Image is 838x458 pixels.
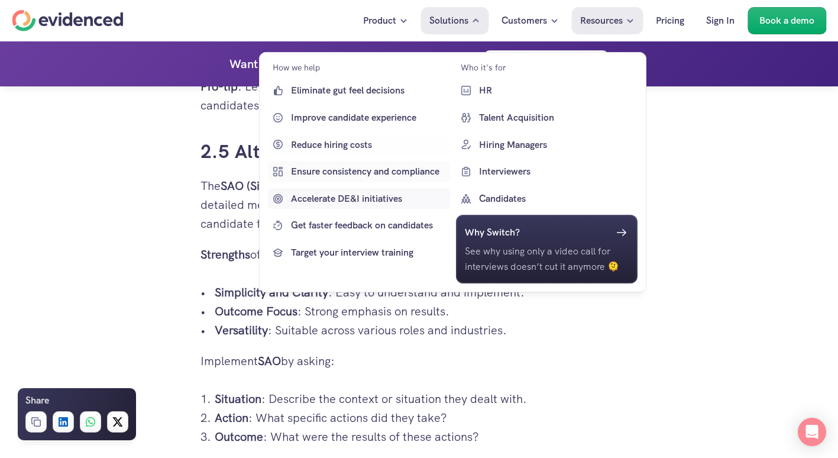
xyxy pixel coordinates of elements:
[291,137,447,152] p: Reduce hiring costs
[215,322,268,338] strong: Versatility
[215,304,297,319] strong: Outcome Focus
[759,13,814,28] p: Book a demo
[215,410,248,425] strong: Action
[478,83,635,98] p: HR
[215,429,263,444] strong: Outcome
[363,13,396,28] p: Product
[460,61,506,74] p: Who it's for
[291,83,447,98] p: Eliminate gut feel decisions
[478,110,635,125] p: Talent Acquisition
[478,137,635,152] p: Hiring Managers
[429,13,468,28] p: Solutions
[268,242,450,263] a: Target your interview training
[268,215,450,236] a: Get faster feedback on candidates
[12,10,123,31] a: Home
[200,79,238,94] strong: Pro-tip
[268,107,450,128] a: Improve candidate experience
[200,247,250,262] strong: Strengths
[464,225,519,240] h6: Why Switch?
[455,107,638,128] a: Talent Acquisition
[455,161,638,182] a: Interviewers
[455,134,638,155] a: Hiring Managers
[478,191,635,207] p: Candidates
[221,178,444,193] strong: SAO (Situation, Action, Outcome) Strategy
[258,353,281,369] strong: SAO
[215,302,638,321] p: : Strong emphasis on results.
[273,61,320,74] p: How we help
[291,191,447,207] p: Accelerate DE&I initiatives
[291,218,447,233] p: Get faster feedback on candidates
[215,389,638,408] p: : Describe the context or situation they dealt with.
[215,427,638,446] p: : What were the results of these actions?
[215,321,638,340] p: : Suitable across various roles and industries.
[478,164,635,179] p: Interviewers
[25,393,49,408] h6: Share
[656,13,684,28] p: Pricing
[501,13,547,28] p: Customers
[455,80,638,101] a: HR
[706,13,735,28] p: Sign In
[215,285,328,300] strong: Simplicity and Clarity
[647,7,693,34] a: Pricing
[455,215,638,283] a: Why Switch?See why using only a video call for interviews doesn’t cut it anymore 🫠
[464,244,629,274] p: See why using only a video call for interviews doesn’t cut it anymore 🫠
[748,7,826,34] a: Book a demo
[215,283,638,302] p: : Easy to understand and implement.
[697,7,743,34] a: Sign In
[215,391,261,407] strong: Situation
[291,110,447,125] p: Improve candidate experience
[215,408,638,427] p: : What specific actions did they take?
[580,13,623,28] p: Resources
[291,164,447,179] p: Ensure consistency and compliance
[268,161,450,182] a: Ensure consistency and compliance
[798,418,826,446] div: Open Intercom Messenger
[229,54,472,73] h4: Want to make more accurate hiring decisions?
[268,80,450,101] a: Eliminate gut feel decisions
[268,134,450,155] a: Reduce hiring costs
[291,245,447,260] p: Target your interview training
[268,188,450,209] a: Accelerate DE&I initiatives
[455,188,638,209] a: Candidates
[200,351,638,370] p: Implement by asking:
